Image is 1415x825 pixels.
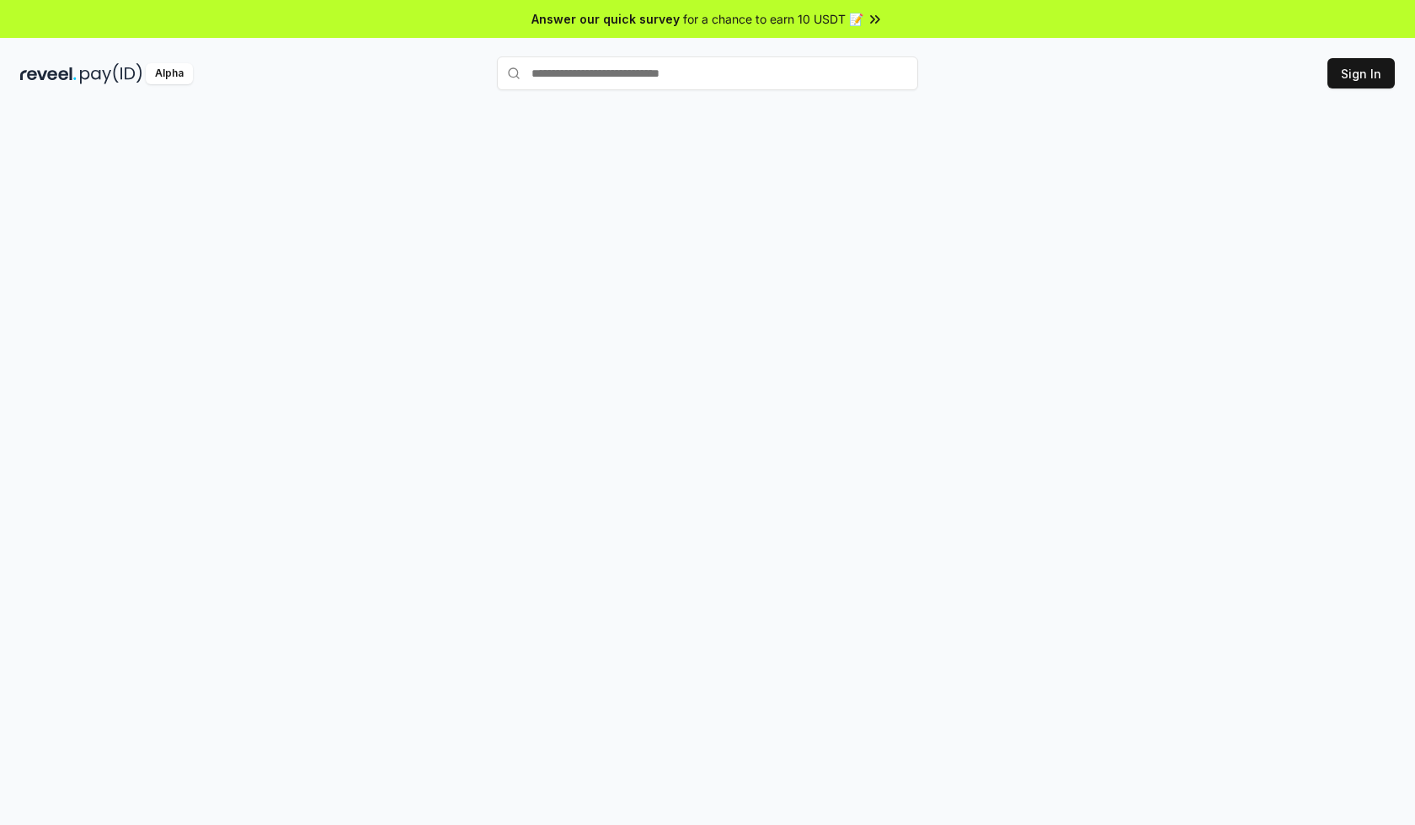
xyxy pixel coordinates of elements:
[80,63,142,84] img: pay_id
[531,10,680,28] span: Answer our quick survey
[146,63,193,84] div: Alpha
[20,63,77,84] img: reveel_dark
[683,10,863,28] span: for a chance to earn 10 USDT 📝
[1327,58,1395,88] button: Sign In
